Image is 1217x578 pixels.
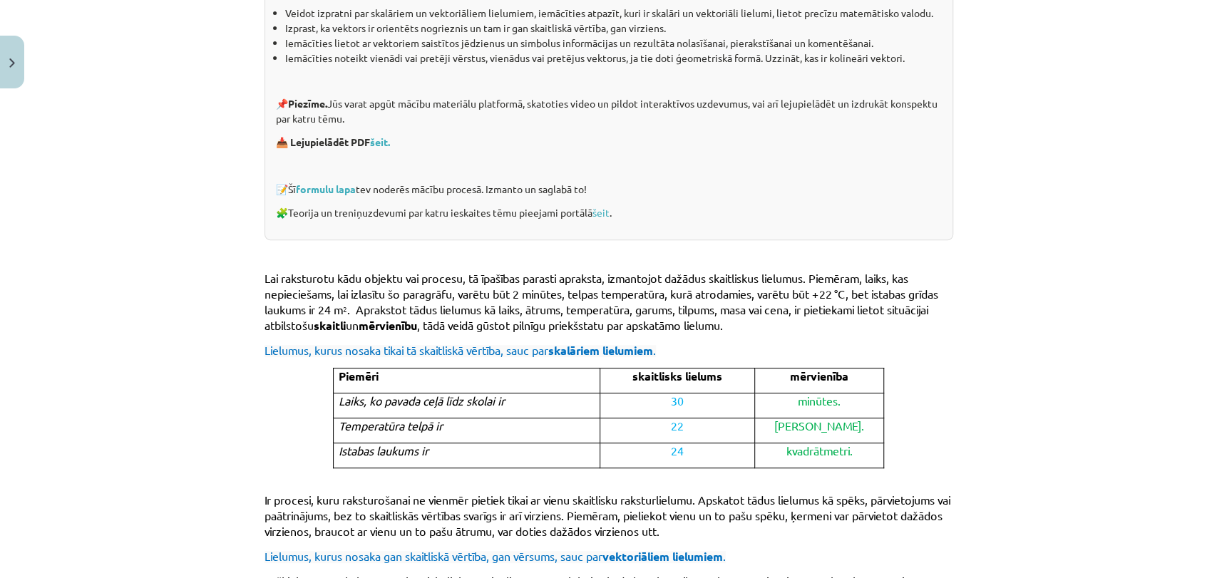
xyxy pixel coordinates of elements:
span: minūtes. [798,393,841,408]
span: 24 [671,443,684,458]
span: 2 [343,304,347,314]
span: Lielumus, kurus nosaka gan skaitliskā vērtība, gan vērsums, sauc par . [265,549,726,563]
a: šeit. [370,135,390,148]
span: skaitlisks lielums [632,368,722,383]
span: mērvienību [359,318,417,333]
span: Istabas laukums ir [339,443,428,458]
span: kvadrātmetri. [786,443,853,458]
a: formulu lapa [296,182,356,195]
span: Lai raksturotu kādu objektu vai procesu, tā īpašības parasti apraksta, izmantojot dažādus skaitli... [265,271,908,301]
p: 🧩 Teorija un treniņuzdevumi par katru ieskaites tēmu pieejami portālā . [276,205,942,220]
li: Iemācīties noteikt vienādi vai pretēji vērstus, vienādus vai pretējus vektorus, ja tie doti ģeome... [285,51,942,66]
strong: Piezīme. [288,97,327,110]
span: Laiks, ko pavada ceļā līdz skolai ir [339,393,505,408]
span: Lielumus, kurus nosaka tikai tā skaitliskā vērtība, sauc par . [265,343,656,357]
span: Ir procesi, kuru raksturošanai ne vienmēr pietiek tikai ar vienu skaitlisku raksturlielumu. Apska... [265,492,950,538]
p: 📌 Jūs varat apgūt mācību materiālu platformā, skatoties video un pildot interaktīvos uzdevumus, v... [276,96,942,126]
li: Veidot izpratni par skalāriem un vektoriāliem lielumiem, iemācīties atpazīt, kuri ir skalāri un v... [285,6,942,21]
span: 22 [818,287,831,301]
span: skalāriem lielumiem [548,343,653,358]
span: Piemēri [339,368,379,383]
span: Temperatūra telpā ir [339,418,443,433]
strong: 📥 Lejupielādēt PDF [276,135,392,148]
span: skaitli [314,318,346,333]
li: Iemācīties lietot ar vektoriem saistītos jēdzienus un simbolus informācijas un rezultāta nolasīša... [285,36,942,51]
span: 22 [671,418,684,433]
span: °C, bet istabas grīdas laukums ir 24 m . Aprakstot tādus lielumus kā laiks, ātrums, temperatūra, ... [265,287,938,332]
a: šeit [592,206,610,219]
span: 30 [671,393,684,408]
p: 📝 Šī tev noderēs mācību procesā. Izmanto un saglabā to! [276,182,942,197]
li: Izprast, ka vektors ir orientēts nogrieznis un tam ir gan skaitliskā vērtība, gan virziens. [285,21,942,36]
img: icon-close-lesson-0947bae3869378f0d4975bcd49f059093ad1ed9edebbc8119c70593378902aed.svg [9,58,15,68]
span: mērvienība [790,368,848,383]
span: [PERSON_NAME]. [774,418,864,433]
span: vektoriāliem lielumiem [602,549,723,564]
